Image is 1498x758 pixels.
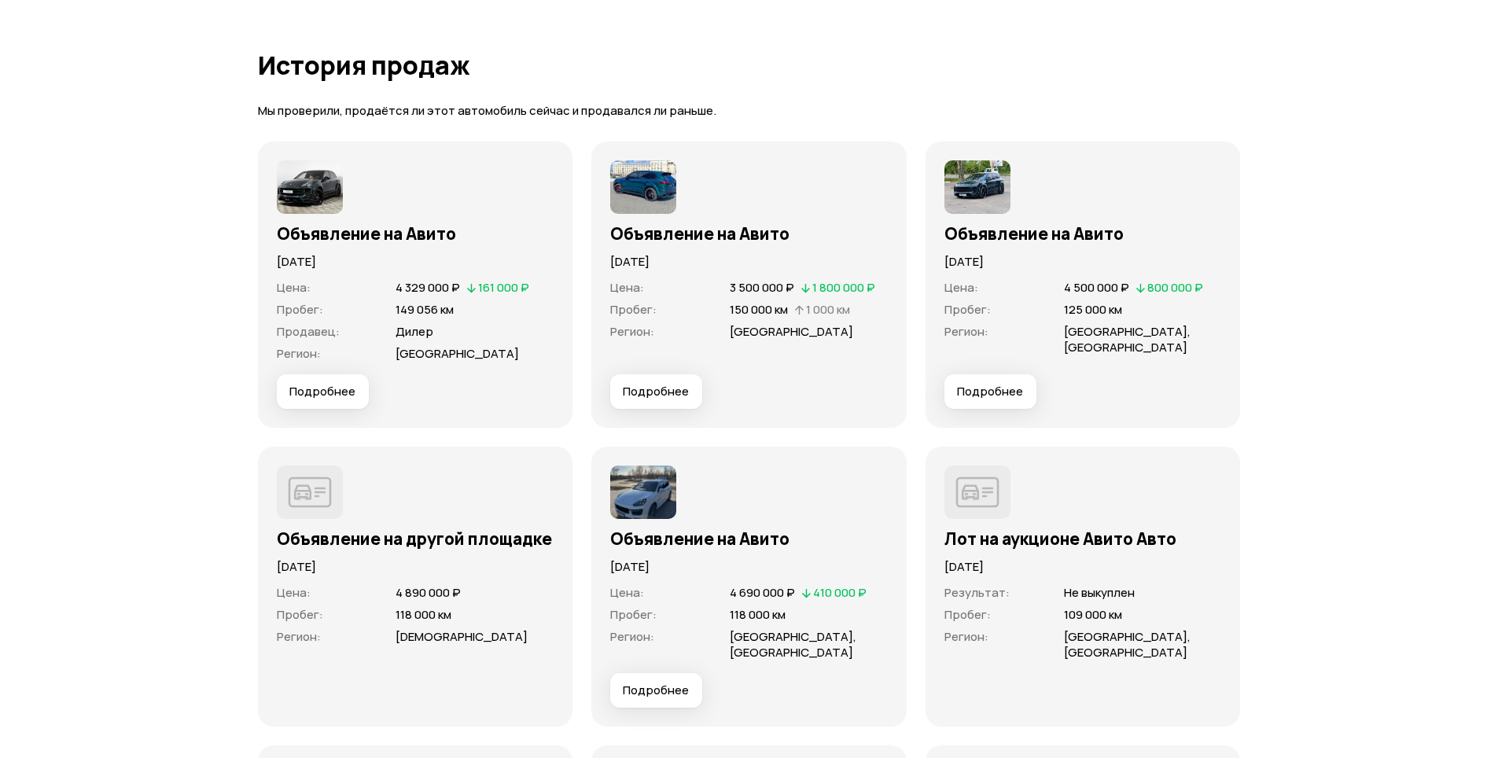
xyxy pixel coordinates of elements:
button: Подробнее [944,374,1036,409]
span: [GEOGRAPHIC_DATA] [396,345,519,362]
button: Подробнее [610,673,702,708]
h3: Объявление на Авито [610,223,888,244]
p: [DATE] [277,253,554,270]
span: Пробег : [610,301,657,318]
span: Не выкуплен [1064,584,1135,601]
span: Цена : [944,279,978,296]
span: Пробег : [277,606,323,623]
span: 125 000 км [1064,301,1122,318]
h3: Объявление на Авито [944,223,1222,244]
span: 118 000 км [396,606,451,623]
span: Цена : [277,279,311,296]
span: Продавец : [277,323,340,340]
h3: Лот на аукционе Авито Авто [944,528,1222,549]
span: Дилер [396,323,433,340]
span: 109 000 км [1064,606,1122,623]
span: 4 329 000 ₽ [396,279,460,296]
h3: Объявление на Авито [610,528,888,549]
span: [GEOGRAPHIC_DATA], [GEOGRAPHIC_DATA] [730,628,856,660]
span: Пробег : [944,606,991,623]
span: 1 000 км [806,301,850,318]
span: 4 500 000 ₽ [1064,279,1129,296]
span: Цена : [610,584,644,601]
span: 161 000 ₽ [478,279,529,296]
p: Мы проверили, продаётся ли этот автомобиль сейчас и продавался ли раньше. [258,103,1241,120]
span: Подробнее [623,384,689,399]
span: [GEOGRAPHIC_DATA] [730,323,853,340]
span: Цена : [277,584,311,601]
span: Регион : [277,345,321,362]
span: Пробег : [944,301,991,318]
span: 4 690 000 ₽ [730,584,795,601]
span: Результат : [944,584,1010,601]
span: Пробег : [277,301,323,318]
p: [DATE] [610,558,888,576]
span: [GEOGRAPHIC_DATA], [GEOGRAPHIC_DATA] [1064,323,1191,355]
span: [GEOGRAPHIC_DATA], [GEOGRAPHIC_DATA] [1064,628,1191,660]
span: 150 000 км [730,301,788,318]
span: Регион : [610,323,654,340]
span: 118 000 км [730,606,786,623]
span: 800 000 ₽ [1147,279,1203,296]
h3: Объявление на другой площадке [277,528,554,549]
button: Подробнее [277,374,369,409]
p: [DATE] [944,253,1222,270]
span: 149 056 км [396,301,454,318]
span: Подробнее [957,384,1023,399]
p: [DATE] [610,253,888,270]
h1: История продаж [258,51,1241,79]
span: Регион : [944,323,988,340]
h3: Объявление на Авито [277,223,554,244]
span: 1 800 000 ₽ [812,279,875,296]
span: Подробнее [289,384,355,399]
span: 410 000 ₽ [813,584,867,601]
span: Цена : [610,279,644,296]
span: Подробнее [623,683,689,698]
button: Подробнее [610,374,702,409]
span: 3 500 000 ₽ [730,279,794,296]
span: Регион : [944,628,988,645]
span: Пробег : [610,606,657,623]
span: Регион : [610,628,654,645]
span: [DEMOGRAPHIC_DATA] [396,628,528,645]
p: [DATE] [277,558,554,576]
span: 4 890 000 ₽ [396,584,461,601]
p: [DATE] [944,558,1222,576]
span: Регион : [277,628,321,645]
